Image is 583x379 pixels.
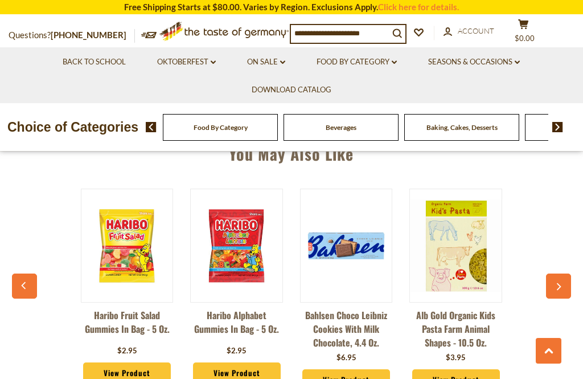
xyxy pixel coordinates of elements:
[157,56,216,68] a: Oktoberfest
[426,123,498,132] a: Baking, Cakes, Desserts
[378,2,459,12] a: Click here for details.
[146,122,157,132] img: previous arrow
[428,56,520,68] a: Seasons & Occasions
[63,56,126,68] a: Back to School
[51,30,126,40] a: [PHONE_NUMBER]
[326,123,356,132] a: Beverages
[458,26,494,35] span: Account
[247,56,285,68] a: On Sale
[410,200,502,292] img: Alb Gold Organic Kids Pasta Farm Animal Shapes - 10.5 oz.
[409,308,502,349] a: Alb Gold Organic Kids Pasta Farm Animal Shapes - 10.5 oz.
[446,352,466,364] div: $3.95
[81,200,173,292] img: Haribo Fruit Salad Gummies in Bag - 5 oz.
[252,84,331,96] a: Download Catalog
[117,345,137,357] div: $2.95
[444,25,494,38] a: Account
[506,19,540,47] button: $0.00
[81,308,174,343] a: Haribo Fruit Salad Gummies in Bag - 5 oz.
[300,308,393,349] a: Bahlsen Choco Leibniz Cookies with Milk Chocolate, 4.4 oz.
[194,123,248,132] a: Food By Category
[552,122,563,132] img: next arrow
[301,200,392,292] img: Bahlsen Choco Leibniz Cookies with Milk Chocolate, 4.4 oz.
[191,200,282,292] img: Haribo Alphabet Gummies in Bag - 5 oz.
[336,352,356,364] div: $6.95
[9,28,135,43] p: Questions?
[515,34,535,43] span: $0.00
[227,345,247,357] div: $2.95
[190,308,283,343] a: Haribo Alphabet Gummies in Bag - 5 oz.
[317,56,397,68] a: Food By Category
